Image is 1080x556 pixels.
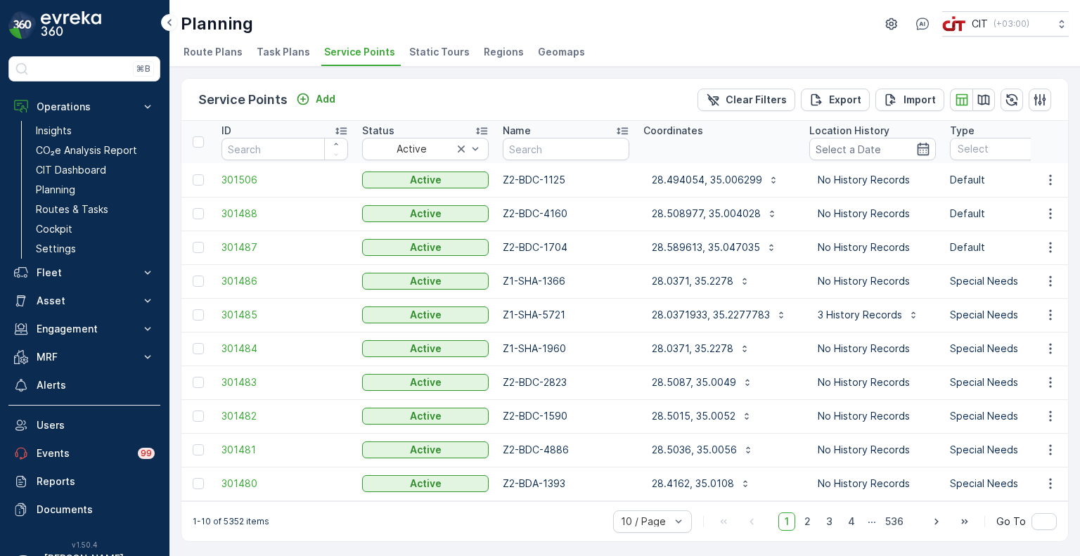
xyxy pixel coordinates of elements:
[503,409,629,423] p: Z2-BDC-1590
[221,240,348,254] span: 301487
[8,11,37,39] img: logo
[652,240,760,254] p: 28.589613, 35.047035
[37,266,132,280] p: Fleet
[503,375,629,389] p: Z2-BDC-2823
[221,124,231,138] p: ID
[30,141,160,160] a: CO₂e Analysis Report
[193,276,204,287] div: Toggle Row Selected
[8,93,160,121] button: Operations
[362,441,489,458] button: Active
[950,240,1076,254] p: Default
[643,472,759,495] button: 28.4162, 35.0108
[643,236,785,259] button: 28.589613, 35.047035
[643,371,761,394] button: 28.5087, 35.0049
[652,342,733,356] p: 28.0371, 35.2278
[36,242,76,256] p: Settings
[221,274,348,288] a: 301486
[30,121,160,141] a: Insights
[410,477,442,491] p: Active
[36,163,106,177] p: CIT Dashboard
[818,375,927,389] p: No History Records
[37,350,132,364] p: MRF
[942,11,1069,37] button: CIT(+03:00)
[410,443,442,457] p: Active
[950,477,1076,491] p: Special Needs
[37,322,132,336] p: Engagement
[30,160,160,180] a: CIT Dashboard
[36,222,72,236] p: Cockpit
[410,207,442,221] p: Active
[697,89,795,111] button: Clear Filters
[30,180,160,200] a: Planning
[221,409,348,423] span: 301482
[193,343,204,354] div: Toggle Row Selected
[996,515,1026,529] span: Go To
[652,207,761,221] p: 28.508977, 35.004028
[503,274,629,288] p: Z1-SHA-1366
[221,477,348,491] a: 301480
[37,418,155,432] p: Users
[193,208,204,219] div: Toggle Row Selected
[503,207,629,221] p: Z2-BDC-4160
[221,375,348,389] a: 301483
[257,45,310,59] span: Task Plans
[316,92,335,106] p: Add
[36,143,137,157] p: CO₂e Analysis Report
[37,446,129,460] p: Events
[198,90,288,110] p: Service Points
[643,405,761,427] button: 28.5015, 35.0052
[221,443,348,457] a: 301481
[30,200,160,219] a: Routes & Tasks
[643,439,762,461] button: 28.5036, 35.0056
[8,315,160,343] button: Engagement
[503,342,629,356] p: Z1-SHA-1960
[362,124,394,138] p: Status
[410,409,442,423] p: Active
[362,205,489,222] button: Active
[221,138,348,160] input: Search
[503,124,531,138] p: Name
[818,342,927,356] p: No History Records
[290,91,341,108] button: Add
[643,337,759,360] button: 28.0371, 35.2278
[37,503,155,517] p: Documents
[221,173,348,187] a: 301506
[818,274,927,288] p: No History Records
[36,202,108,216] p: Routes & Tasks
[809,124,889,138] p: Location History
[141,448,152,459] p: 99
[484,45,524,59] span: Regions
[410,274,442,288] p: Active
[30,219,160,239] a: Cockpit
[818,409,927,423] p: No History Records
[193,309,204,321] div: Toggle Row Selected
[409,45,470,59] span: Static Tours
[818,173,927,187] p: No History Records
[8,467,160,496] a: Reports
[8,541,160,549] span: v 1.50.4
[818,443,927,457] p: No History Records
[221,342,348,356] a: 301484
[41,11,101,39] img: logo_dark-DEwI_e13.png
[193,242,204,253] div: Toggle Row Selected
[37,100,132,114] p: Operations
[818,308,902,322] p: 3 History Records
[410,173,442,187] p: Active
[410,342,442,356] p: Active
[193,478,204,489] div: Toggle Row Selected
[643,169,787,191] button: 28.494054, 35.006299
[410,308,442,322] p: Active
[8,343,160,371] button: MRF
[950,308,1076,322] p: Special Needs
[8,411,160,439] a: Users
[324,45,395,59] span: Service Points
[950,375,1076,389] p: Special Needs
[193,174,204,186] div: Toggle Row Selected
[8,259,160,287] button: Fleet
[818,207,927,221] p: No History Records
[875,89,944,111] button: Import
[958,142,1055,156] p: Select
